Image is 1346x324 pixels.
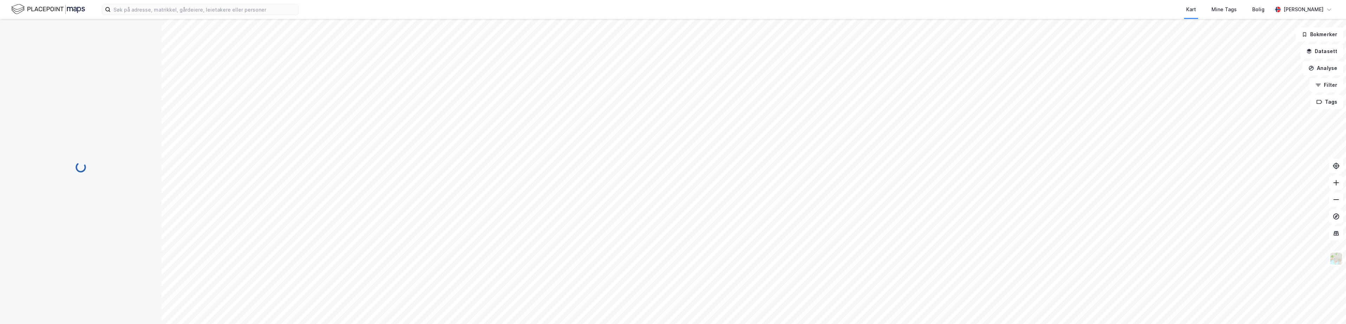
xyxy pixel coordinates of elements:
button: Filter [1309,78,1343,92]
div: Mine Tags [1211,5,1237,14]
div: Kontrollprogram for chat [1311,290,1346,324]
iframe: Chat Widget [1311,290,1346,324]
div: Bolig [1252,5,1265,14]
input: Søk på adresse, matrikkel, gårdeiere, leietakere eller personer [111,4,298,15]
div: [PERSON_NAME] [1283,5,1324,14]
button: Bokmerker [1296,27,1343,41]
div: Kart [1186,5,1196,14]
button: Analyse [1302,61,1343,75]
img: spinner.a6d8c91a73a9ac5275cf975e30b51cfb.svg [75,162,86,173]
img: Z [1329,252,1343,265]
button: Datasett [1300,44,1343,58]
img: logo.f888ab2527a4732fd821a326f86c7f29.svg [11,3,85,15]
button: Tags [1311,95,1343,109]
